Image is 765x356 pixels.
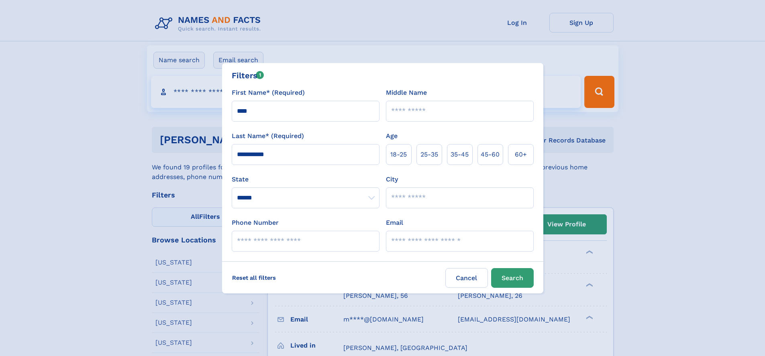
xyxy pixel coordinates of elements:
span: 60+ [515,150,527,159]
span: 45‑60 [481,150,500,159]
label: Middle Name [386,88,427,98]
label: Reset all filters [227,268,281,287]
label: Phone Number [232,218,279,228]
label: City [386,175,398,184]
span: 18‑25 [390,150,407,159]
label: Email [386,218,403,228]
label: Last Name* (Required) [232,131,304,141]
span: 35‑45 [451,150,469,159]
label: First Name* (Required) [232,88,305,98]
button: Search [491,268,534,288]
label: Cancel [445,268,488,288]
div: Filters [232,69,264,81]
label: Age [386,131,398,141]
label: State [232,175,379,184]
span: 25‑35 [420,150,438,159]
